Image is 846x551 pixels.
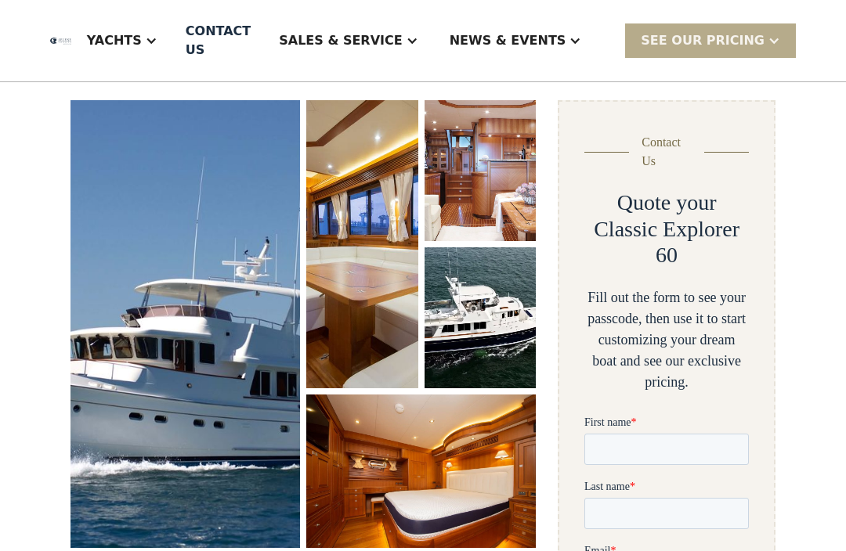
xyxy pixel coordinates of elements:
[450,31,566,50] div: News & EVENTS
[584,216,749,268] h2: Classic Explorer 60
[642,133,692,171] div: Contact Us
[87,31,142,50] div: Yachts
[306,394,536,547] a: open lightbox
[306,100,418,388] a: open lightbox
[263,9,433,72] div: Sales & Service
[641,31,765,50] div: SEE Our Pricing
[71,9,173,72] div: Yachts
[625,23,796,57] div: SEE Our Pricing
[70,100,300,547] a: open lightbox
[50,38,71,45] img: logo
[584,287,749,393] div: Fill out the form to see your passcode, then use it to start customizing your dream boat and see ...
[617,189,717,216] h2: Quote your
[434,9,598,72] div: News & EVENTS
[279,31,402,50] div: Sales & Service
[425,100,537,241] a: open lightbox
[425,247,537,388] a: open lightbox
[186,22,251,59] div: Contact US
